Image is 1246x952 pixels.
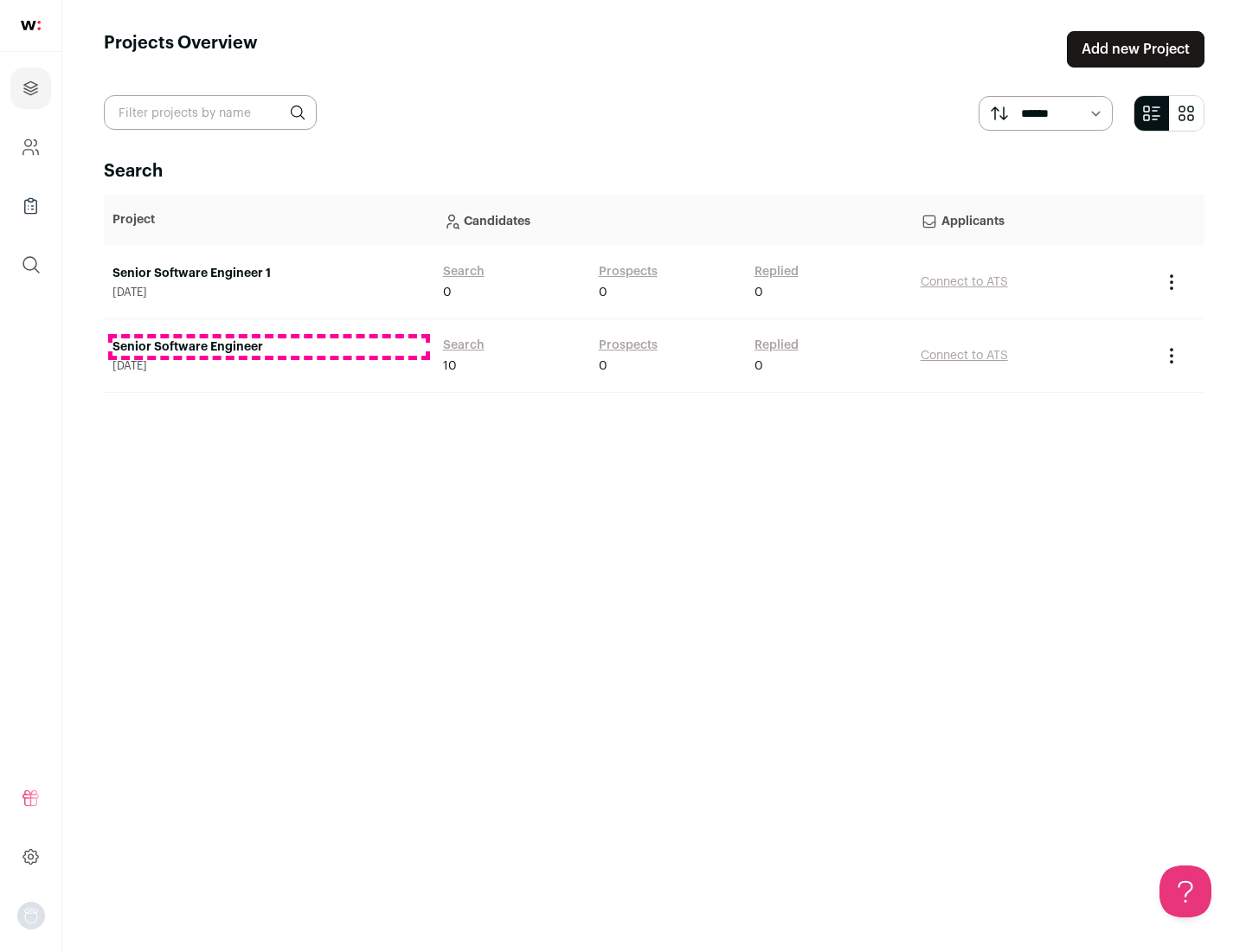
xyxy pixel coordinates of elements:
[104,95,317,130] input: Filter projects by name
[104,31,258,68] h1: Projects Overview
[112,338,426,356] a: Senior Software Engineer
[921,203,1144,237] p: Applicants
[443,337,485,354] a: Search
[112,265,426,282] a: Senior Software Engineer 1
[755,263,799,280] a: Replied
[1159,865,1211,917] iframe: Help Scout Beacon - Open
[755,337,799,354] a: Replied
[599,263,658,280] a: Prospects
[443,203,903,237] p: Candidates
[443,357,457,375] span: 10
[21,21,41,30] img: wellfound-shorthand-0d5821cbd27db2630d0214b213865d53afaa358527fdda9d0ea32b1df1b89c2c.svg
[443,263,485,280] a: Search
[112,359,426,373] span: [DATE]
[1161,272,1182,293] button: Project Actions
[10,68,51,109] a: Projects
[10,185,51,227] a: Company Lists
[17,902,45,929] img: nopic.png
[755,284,763,301] span: 0
[112,286,426,299] span: [DATE]
[1067,31,1204,68] a: Add new Project
[921,276,1008,288] a: Connect to ATS
[921,350,1008,362] a: Connect to ATS
[10,126,51,168] a: Company and ATS Settings
[443,284,452,301] span: 0
[112,211,426,228] p: Project
[104,159,1204,183] h2: Search
[17,902,45,929] button: Open dropdown
[599,357,607,375] span: 0
[755,357,763,375] span: 0
[599,337,658,354] a: Prospects
[1161,345,1182,366] button: Project Actions
[599,284,607,301] span: 0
